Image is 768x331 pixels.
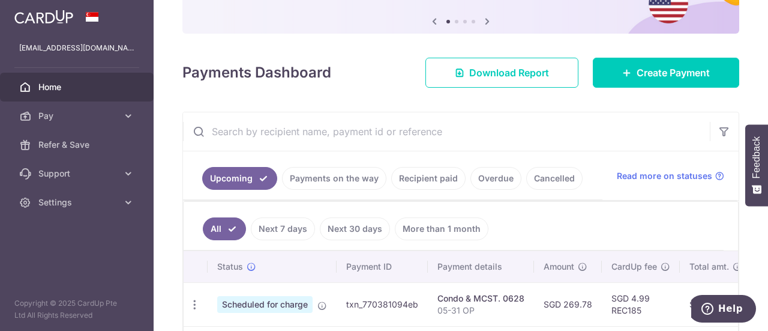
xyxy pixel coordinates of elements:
span: Create Payment [637,65,710,80]
a: Cancelled [526,167,583,190]
a: Next 30 days [320,217,390,240]
span: Support [38,168,118,180]
a: All [203,217,246,240]
a: Recipient paid [391,167,466,190]
a: Next 7 days [251,217,315,240]
div: Condo & MCST. 0628 [437,293,524,305]
p: [EMAIL_ADDRESS][DOMAIN_NAME] [19,42,134,54]
a: Create Payment [593,58,739,88]
h4: Payments Dashboard [182,62,331,84]
span: Read more on statuses [617,170,712,182]
input: Search by recipient name, payment id or reference [183,112,710,151]
p: 05-31 OP [437,305,524,317]
span: Scheduled for charge [217,296,313,313]
a: More than 1 month [395,217,488,240]
td: SGD 4.99 REC185 [602,282,680,326]
th: Payment ID [337,251,428,282]
img: CardUp [14,10,73,24]
span: Download Report [469,65,549,80]
span: CardUp fee [611,261,657,273]
a: Download Report [425,58,578,88]
span: Feedback [751,136,762,178]
th: Payment details [428,251,534,282]
span: Total amt. [689,261,729,273]
td: txn_770381094eb [337,282,428,326]
span: Home [38,81,118,93]
td: SGD 269.78 [534,282,602,326]
span: Refer & Save [38,139,118,151]
iframe: Opens a widget where you can find more information [691,295,756,325]
a: Read more on statuses [617,170,724,182]
span: Amount [544,261,574,273]
button: Feedback - Show survey [745,124,768,206]
td: SGD 274.77 [680,282,752,326]
a: Payments on the way [282,167,386,190]
a: Overdue [470,167,521,190]
a: Upcoming [202,167,277,190]
span: Status [217,261,243,273]
span: Pay [38,110,118,122]
span: Settings [38,196,118,208]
